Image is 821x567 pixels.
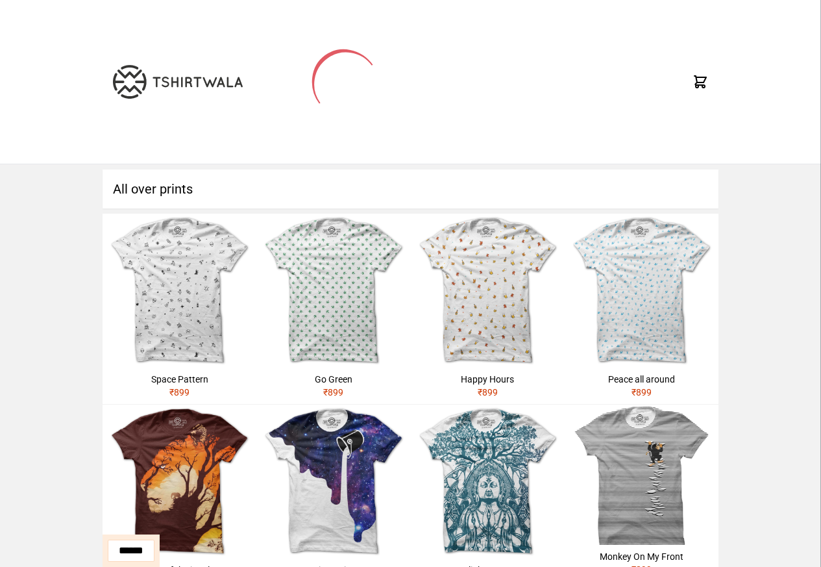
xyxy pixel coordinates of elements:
img: monkey-climbing.jpg [565,405,718,545]
img: TW-LOGO-400-104.png [113,65,243,99]
a: Space Pattern₹899 [103,214,256,404]
img: hidden-tiger.jpg [103,405,256,559]
span: ₹ 899 [323,387,343,397]
div: Go Green [262,373,405,386]
img: peace-1.jpg [565,214,718,368]
span: ₹ 899 [631,387,652,397]
img: weed.jpg [256,214,410,368]
img: buddha1.jpg [411,405,565,559]
div: Peace all around [570,373,713,386]
img: space.jpg [103,214,256,368]
span: ₹ 899 [169,387,190,397]
a: Peace all around₹899 [565,214,718,404]
h1: All over prints [103,170,718,208]
div: Space Pattern [108,373,251,386]
div: Monkey On My Front [570,550,713,563]
div: Happy Hours [416,373,559,386]
span: ₹ 899 [478,387,498,397]
a: Happy Hours₹899 [411,214,565,404]
img: beer.jpg [411,214,565,368]
a: Go Green₹899 [256,214,410,404]
img: galaxy.jpg [256,405,410,559]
